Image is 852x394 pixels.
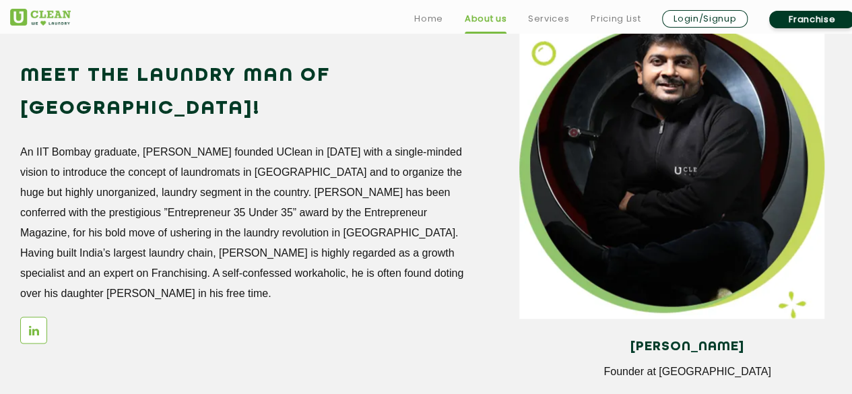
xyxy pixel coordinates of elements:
a: Services [528,11,569,27]
h2: Meet the Laundry Man of [GEOGRAPHIC_DATA]! [20,60,465,125]
img: man_img_11zon.webp [519,13,824,319]
h4: [PERSON_NAME] [529,339,845,354]
p: Founder at [GEOGRAPHIC_DATA] [529,365,845,377]
p: An IIT Bombay graduate, [PERSON_NAME] founded UClean in [DATE] with a single-minded vision to int... [20,141,465,303]
img: UClean Laundry and Dry Cleaning [10,9,71,26]
a: Login/Signup [662,10,748,28]
a: About us [465,11,506,27]
a: Home [414,11,443,27]
a: Pricing List [591,11,641,27]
